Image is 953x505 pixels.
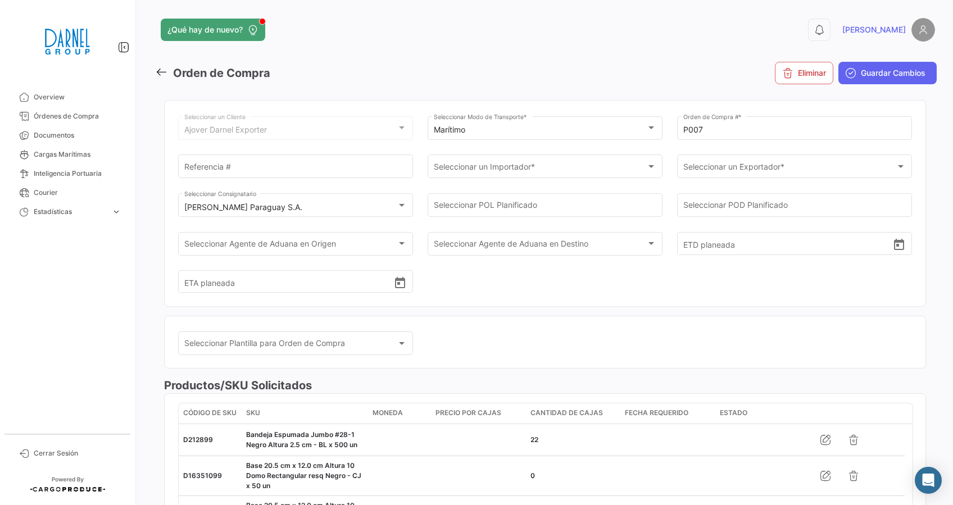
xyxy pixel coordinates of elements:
span: Seleccionar Agente de Aduana en Origen [184,241,397,251]
span: Órdenes de Compra [34,111,121,121]
span: Courier [34,188,121,198]
span: Seleccionar Agente de Aduana en Destino [434,241,647,251]
span: D212899 [183,435,213,444]
h3: Orden de Compra [173,65,270,81]
button: Open calendar [892,238,906,250]
span: D16351099 [183,471,222,480]
span: Estado [720,408,747,418]
button: Open calendar [393,276,407,288]
span: Inteligencia Portuaria [34,169,121,179]
mat-select-trigger: Ajover Darnel Exporter [184,125,267,134]
datatable-header-cell: Código de SKU [179,403,242,424]
button: ¿Qué hay de nuevo? [161,19,265,41]
datatable-header-cell: Moneda [368,403,431,424]
button: Eliminar [775,62,833,84]
span: Seleccionar Plantilla para Orden de Compra [184,341,397,351]
mat-select-trigger: Marítimo [434,125,465,134]
span: 22 [530,435,538,444]
div: Abrir Intercom Messenger [915,467,942,494]
span: Precio por Cajas [435,408,501,418]
span: Documentos [34,130,121,140]
span: Base 20.5 cm x 12.0 cm Altura 10 Domo Rectangular resq Negro - CJ x 50 un [246,461,361,490]
span: Estadísticas [34,207,107,217]
mat-select-trigger: [PERSON_NAME] Paraguay S.A. [184,202,302,212]
img: 2451f0e3-414c-42c1-a793-a1d7350bebbc.png [39,13,96,70]
span: SKU [246,408,260,418]
a: Inteligencia Portuaria [9,164,126,183]
span: ¿Qué hay de nuevo? [167,24,243,35]
a: Overview [9,88,126,107]
span: Cantidad de Cajas [530,408,603,418]
datatable-header-cell: SKU [242,403,368,424]
span: Cerrar Sesión [34,448,121,458]
a: Órdenes de Compra [9,107,126,126]
h3: Productos/SKU Solicitados [164,377,926,393]
span: Cargas Marítimas [34,149,121,160]
a: Cargas Marítimas [9,145,126,164]
span: Código de SKU [183,408,237,418]
a: Documentos [9,126,126,145]
span: Seleccionar un Importador * [434,164,647,174]
button: Guardar Cambios [838,62,937,84]
span: Seleccionar un Exportador * [683,164,896,174]
span: 0 [530,471,535,480]
span: Moneda [373,408,403,418]
span: Fecha Requerido [625,408,688,418]
span: [PERSON_NAME] [842,24,906,35]
span: Overview [34,92,121,102]
span: Guardar Cambios [861,67,925,79]
img: placeholder-user.png [911,18,935,42]
span: Bandeja Espumada Jumbo #28-1 Negro Altura 2.5 cm - BL x 500 un [246,430,357,449]
span: expand_more [111,207,121,217]
a: Courier [9,183,126,202]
